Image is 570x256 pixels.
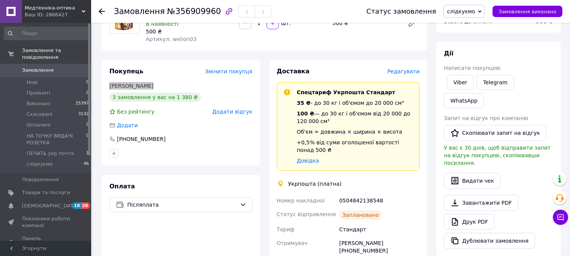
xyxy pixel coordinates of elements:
a: Редагувати [404,16,420,31]
span: 28 [81,202,90,209]
div: Ваш ID: 2866427 [25,11,91,18]
div: 3 замовлення у вас на 1 380 ₴ [109,93,201,102]
span: НА ТОЧКУ ВИДАЧІ РОЗЕТКА [27,133,86,146]
span: 46 [84,161,89,168]
span: Панель управління [22,235,70,249]
div: 500 ₴ [329,18,401,28]
span: Замовлення та повідомлення [22,47,91,61]
a: Довідка [297,158,319,164]
div: 500 ₴ [146,28,233,35]
button: Скопіювати запит на відгук [444,125,546,141]
span: Покупець [109,68,144,75]
span: Отримувач [277,240,308,246]
span: Медтехніка-оптика [25,5,82,11]
span: Виконані [27,100,50,107]
span: 35 ₴ [297,100,311,106]
a: Viber [447,75,474,90]
input: Пошук [4,27,90,40]
span: Скасовані [27,111,52,118]
span: В наявності [146,21,178,27]
span: Повідомлення [22,176,59,183]
span: Написати покупцеві [444,65,501,71]
span: [DEMOGRAPHIC_DATA] [22,202,78,209]
span: Оплачені [27,122,51,128]
span: Спецтариф Укрпошта Стандарт [297,89,395,95]
span: Статус відправлення [277,211,336,217]
span: 0 [86,133,89,146]
button: Чат з покупцем [553,210,568,225]
span: Прийняті [27,90,50,96]
span: Замовлення виконано [499,9,556,14]
span: Номер накладної [277,198,325,204]
span: Післяплата [127,201,237,209]
div: Повернутися назад [99,8,105,15]
span: Без рейтингу [117,109,155,115]
span: 100 ₴ [297,111,314,117]
a: Telegram [477,75,514,90]
span: Додати [117,122,138,128]
span: Товари та послуги [22,189,70,196]
div: - до 30 кг і об'ємом до 20 000 см³ [297,99,414,107]
span: У вас є 30 днів, щоб відправити запит на відгук покупцеві, скопіювавши посилання. [444,145,551,166]
div: Статус замовлення [366,8,436,15]
span: Змінити покупця [205,68,253,74]
span: Редагувати [387,68,420,74]
span: Дії [444,50,453,57]
a: Друк PDF [444,214,494,230]
span: Тариф [277,226,295,232]
button: Видати чек [444,173,501,189]
a: WhatsApp [444,93,484,108]
span: Замовлення [22,67,54,74]
span: Запит на відгук про компанію [444,115,528,121]
span: №356909960 [167,7,221,16]
span: ПЕЧАТЬ укр почта [27,150,74,157]
span: 0 [86,122,89,128]
span: Артикул: welion03 [146,36,197,42]
div: шт. [279,19,292,27]
span: 1 [86,150,89,157]
div: +0,5% від суми оголошеної вартості понад 500 ₴ [297,139,414,154]
span: Показники роботи компанії [22,215,70,229]
span: Замовлення [114,7,165,16]
span: Всього до сплати [444,18,493,24]
span: 0 [86,90,89,96]
div: Стандарт [338,223,421,236]
a: Завантажити PDF [444,195,518,211]
span: Доставка [277,68,310,75]
div: Об'єм = довжина × ширина × висота [297,128,414,136]
span: слідкуємо [447,8,475,14]
span: 0 [86,79,89,86]
span: Оплата [109,183,135,190]
div: Заплановано [339,210,382,220]
b: 500 ₴ [536,18,553,24]
span: Додати відгук [212,109,252,115]
a: [PERSON_NAME] [109,83,153,89]
span: 25397 [76,100,89,107]
div: [PHONE_NUMBER] [116,135,166,143]
span: 3132 [78,111,89,118]
div: 0504842138548 [338,194,421,207]
div: — до 30 кг і об'ємом від 20 000 до 120 000 см³ [297,110,414,125]
button: Замовлення виконано [493,6,562,17]
div: Укрпошта (платна) [286,180,344,188]
span: Нові [27,79,38,86]
button: Дублювати замовлення [444,233,535,249]
span: слідкуємо [27,161,53,168]
span: 18 [72,202,81,209]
